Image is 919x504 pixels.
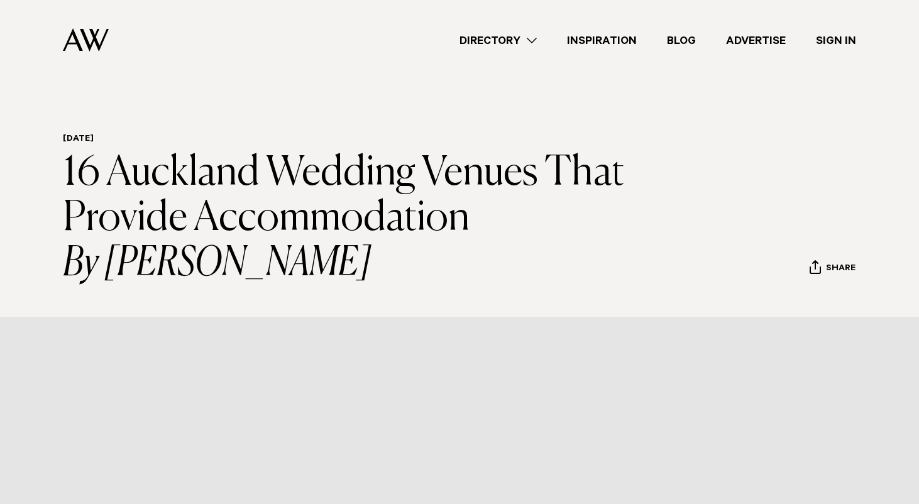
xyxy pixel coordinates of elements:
i: By [PERSON_NAME] [63,241,644,287]
img: Auckland Weddings Logo [63,28,109,52]
h6: [DATE] [63,134,644,146]
a: Inspiration [552,32,652,49]
a: Sign In [801,32,871,49]
h1: 16 Auckland Wedding Venues That Provide Accommodation [63,151,644,287]
a: Blog [652,32,711,49]
span: Share [826,263,856,275]
a: Directory [444,32,552,49]
a: Advertise [711,32,801,49]
button: Share [809,260,856,278]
